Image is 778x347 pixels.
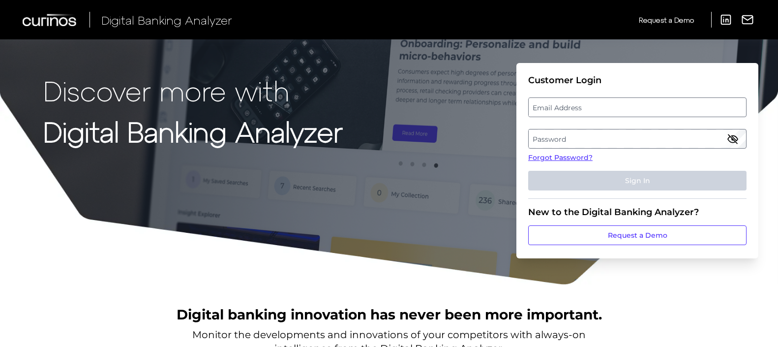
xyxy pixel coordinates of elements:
[528,153,747,163] a: Forgot Password?
[177,305,602,324] h2: Digital banking innovation has never been more important.
[639,12,694,28] a: Request a Demo
[528,225,747,245] a: Request a Demo
[101,13,232,27] span: Digital Banking Analyzer
[43,75,343,106] p: Discover more with
[529,130,746,148] label: Password
[528,207,747,218] div: New to the Digital Banking Analyzer?
[43,115,343,148] strong: Digital Banking Analyzer
[528,171,747,190] button: Sign In
[529,98,746,116] label: Email Address
[23,14,78,26] img: Curinos
[639,16,694,24] span: Request a Demo
[528,75,747,86] div: Customer Login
